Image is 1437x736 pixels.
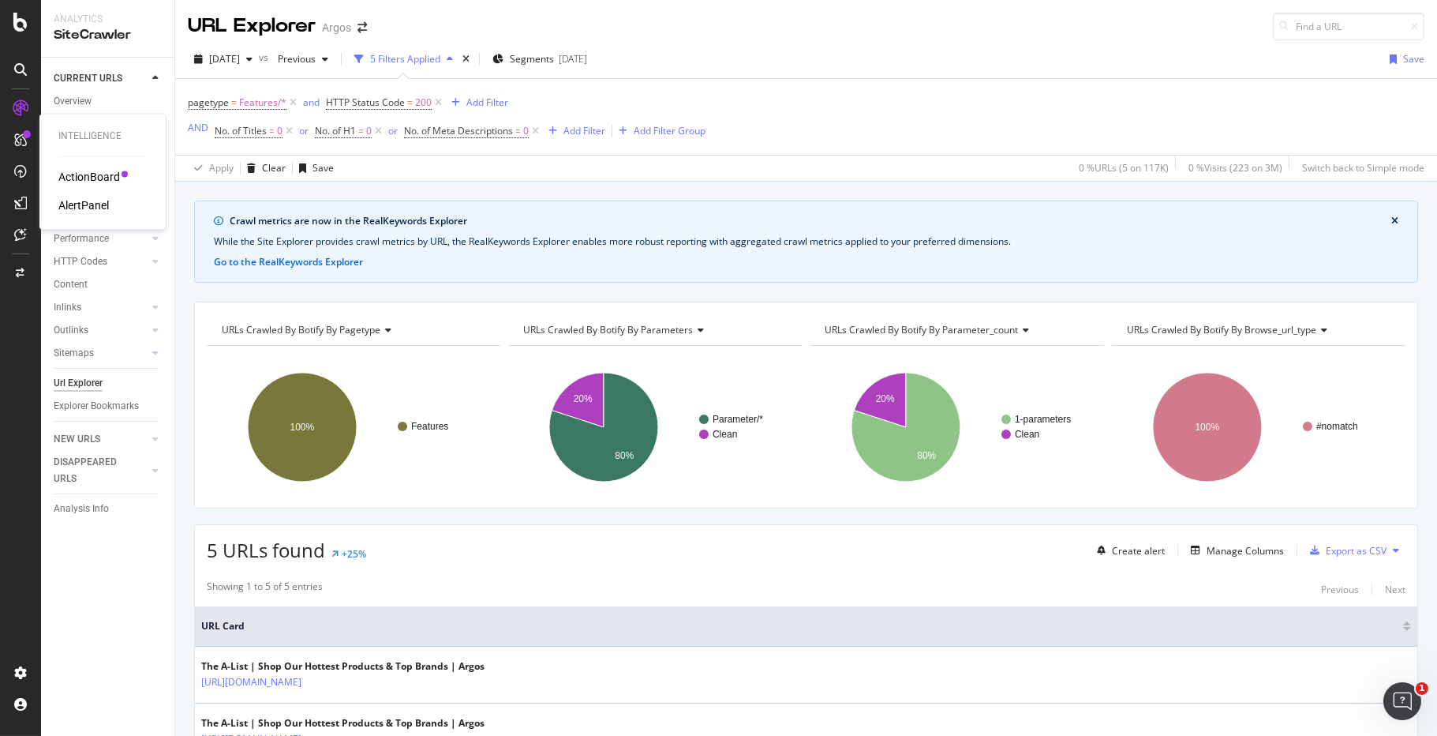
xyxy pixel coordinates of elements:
[303,96,320,109] div: and
[917,450,936,461] text: 80%
[508,359,799,496] svg: A chart.
[188,13,316,39] div: URL Explorer
[1207,544,1284,558] div: Manage Columns
[326,96,405,109] span: HTTP Status Code
[54,375,163,392] a: Url Explorer
[209,52,240,66] span: 2025 Oct. 14th
[222,323,380,336] span: URLs Crawled By Botify By pagetype
[574,393,593,404] text: 20%
[231,96,237,109] span: =
[54,93,163,110] a: Overview
[1385,580,1405,599] button: Next
[523,120,529,142] span: 0
[54,26,162,44] div: SiteCrawler
[54,70,122,87] div: CURRENT URLS
[523,323,693,336] span: URLs Crawled By Botify By parameters
[214,255,363,269] button: Go to the RealKeywords Explorer
[315,124,356,137] span: No. of H1
[58,170,120,186] a: ActionBoard
[219,317,486,343] h4: URLs Crawled By Botify By pagetype
[230,214,1391,228] div: Crawl metrics are now in the RealKeywords Explorer
[54,231,109,247] div: Performance
[54,276,163,293] a: Content
[1304,538,1386,563] button: Export as CSV
[299,123,309,138] button: or
[188,156,234,181] button: Apply
[459,51,473,67] div: times
[1316,421,1358,432] text: #nomatch
[1195,422,1219,433] text: 100%
[303,95,320,110] button: and
[262,161,286,175] div: Clear
[269,124,275,137] span: =
[1015,429,1039,440] text: Clean
[54,398,163,415] a: Explorer Bookmarks
[1273,13,1424,40] input: Find a URL
[1184,541,1284,560] button: Manage Columns
[1112,359,1402,496] svg: A chart.
[559,52,587,66] div: [DATE]
[54,454,133,487] div: DISAPPEARED URLS
[54,299,81,316] div: Inlinks
[312,161,334,175] div: Save
[515,124,521,137] span: =
[299,124,309,137] div: or
[1091,538,1165,563] button: Create alert
[54,13,162,26] div: Analytics
[822,317,1090,343] h4: URLs Crawled By Botify By parameter_count
[407,96,413,109] span: =
[634,124,705,137] div: Add Filter Group
[810,359,1101,496] svg: A chart.
[1387,211,1402,231] button: close banner
[54,454,148,487] a: DISAPPEARED URLS
[713,429,737,440] text: Clean
[357,22,367,33] div: arrow-right-arrow-left
[1383,47,1424,72] button: Save
[194,201,1418,283] div: info banner
[54,299,148,316] a: Inlinks
[54,345,148,362] a: Sitemaps
[54,345,94,362] div: Sitemaps
[277,120,283,142] span: 0
[411,421,448,432] text: Features
[1015,414,1071,425] text: 1-parameters
[445,93,508,112] button: Add Filter
[215,124,267,137] span: No. of Titles
[616,450,634,461] text: 80%
[58,198,109,214] a: AlertPanel
[207,359,497,496] svg: A chart.
[207,537,325,563] span: 5 URLs found
[348,47,459,72] button: 5 Filters Applied
[825,323,1019,336] span: URLs Crawled By Botify By parameter_count
[201,674,301,690] a: [URL][DOMAIN_NAME]
[1124,317,1391,343] h4: URLs Crawled By Botify By browse_url_type
[1321,580,1359,599] button: Previous
[54,322,148,339] a: Outlinks
[404,124,513,137] span: No. of Meta Descriptions
[1127,323,1316,336] span: URLs Crawled By Botify By browse_url_type
[415,92,432,114] span: 200
[54,431,100,448] div: NEW URLS
[188,96,229,109] span: pagetype
[466,96,508,109] div: Add Filter
[370,52,440,66] div: 5 Filters Applied
[188,120,208,135] button: AND
[54,431,148,448] a: NEW URLS
[358,124,364,137] span: =
[322,20,351,36] div: Argos
[1112,544,1165,558] div: Create alert
[271,52,316,66] span: Previous
[1321,583,1359,596] div: Previous
[293,156,334,181] button: Save
[259,51,271,64] span: vs
[201,659,485,674] div: The A-List | Shop Our Hottest Products & Top Brands | Argos
[510,52,554,66] span: Segments
[875,393,894,404] text: 20%
[271,47,335,72] button: Previous
[207,580,323,599] div: Showing 1 to 5 of 5 entries
[486,47,593,72] button: Segments[DATE]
